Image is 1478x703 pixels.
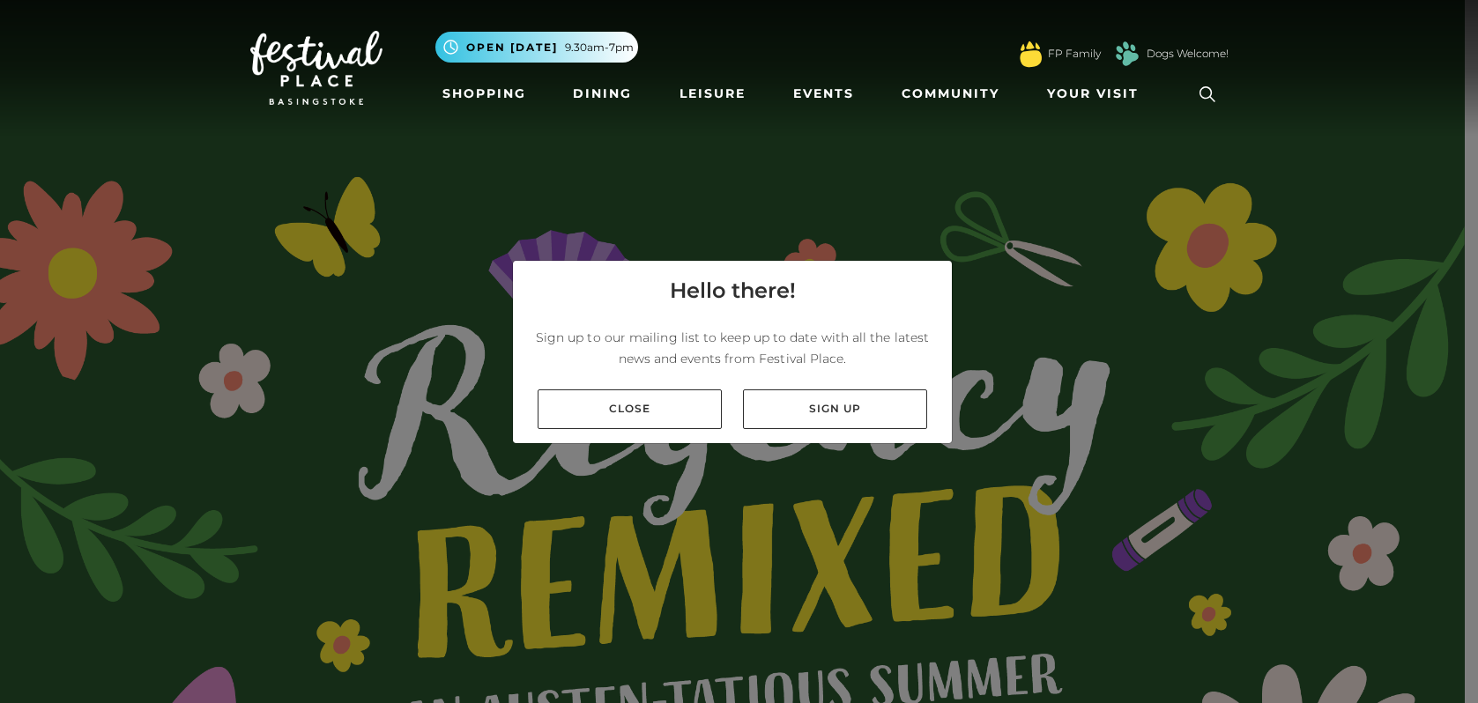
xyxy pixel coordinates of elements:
a: Sign up [743,389,927,429]
span: 9.30am-7pm [565,40,634,55]
a: Leisure [672,78,753,110]
a: Dining [566,78,639,110]
a: Dogs Welcome! [1147,46,1229,62]
a: Events [786,78,861,110]
a: Close [538,389,722,429]
a: Community [895,78,1006,110]
a: Your Visit [1040,78,1155,110]
span: Your Visit [1047,85,1139,103]
button: Open [DATE] 9.30am-7pm [435,32,638,63]
a: FP Family [1048,46,1101,62]
h4: Hello there! [670,275,796,307]
p: Sign up to our mailing list to keep up to date with all the latest news and events from Festival ... [527,327,938,369]
img: Festival Place Logo [250,31,382,105]
span: Open [DATE] [466,40,558,55]
a: Shopping [435,78,533,110]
